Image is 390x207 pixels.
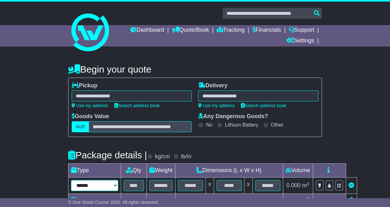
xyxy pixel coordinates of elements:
[181,153,191,160] label: lb/in
[68,150,147,160] h4: Package details |
[252,25,281,36] a: Financials
[151,197,154,204] span: 0
[286,197,300,204] span: 0.000
[286,182,300,188] span: 0.000
[217,25,244,36] a: Tracking
[206,177,214,194] td: x
[271,122,283,128] label: Other
[288,25,314,36] a: Support
[68,64,322,74] h4: Begin your quote
[72,103,108,108] a: Use my address
[146,164,175,177] td: Weight
[72,82,97,89] label: Pickup
[130,25,164,36] a: Dashboard
[349,197,354,204] a: Add new item
[68,164,121,177] td: Type
[307,197,309,201] sup: 3
[225,122,258,128] label: Lithium Battery
[121,164,146,177] td: Qty
[155,153,170,160] label: kg/cm
[241,103,286,108] a: Search address book
[349,182,354,188] a: Remove this item
[198,103,234,108] a: Use my address
[198,113,268,120] label: Any Dangerous Goods?
[302,197,309,204] span: m
[72,113,109,120] label: Goods Value
[172,25,209,36] a: Quote/Book
[244,177,252,194] td: x
[198,82,227,89] label: Delivery
[206,122,212,128] label: No
[283,164,313,177] td: Volume
[72,121,89,132] label: AUD
[307,182,309,186] sup: 3
[114,103,160,108] a: Search address book
[286,36,314,46] a: Settings
[302,182,309,188] span: m
[175,164,283,177] td: Dimensions (L x W x H)
[68,200,159,205] span: © One World Courier 2025. All rights reserved.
